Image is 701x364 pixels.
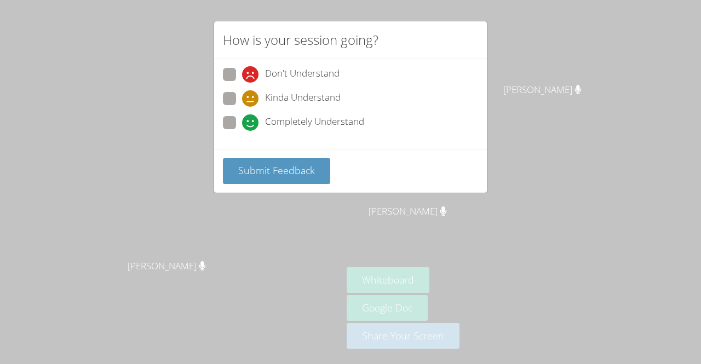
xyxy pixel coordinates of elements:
[265,90,341,107] span: Kinda Understand
[265,114,364,131] span: Completely Understand
[265,66,340,83] span: Don't Understand
[238,164,315,177] span: Submit Feedback
[223,158,330,184] button: Submit Feedback
[223,30,378,50] h2: How is your session going?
